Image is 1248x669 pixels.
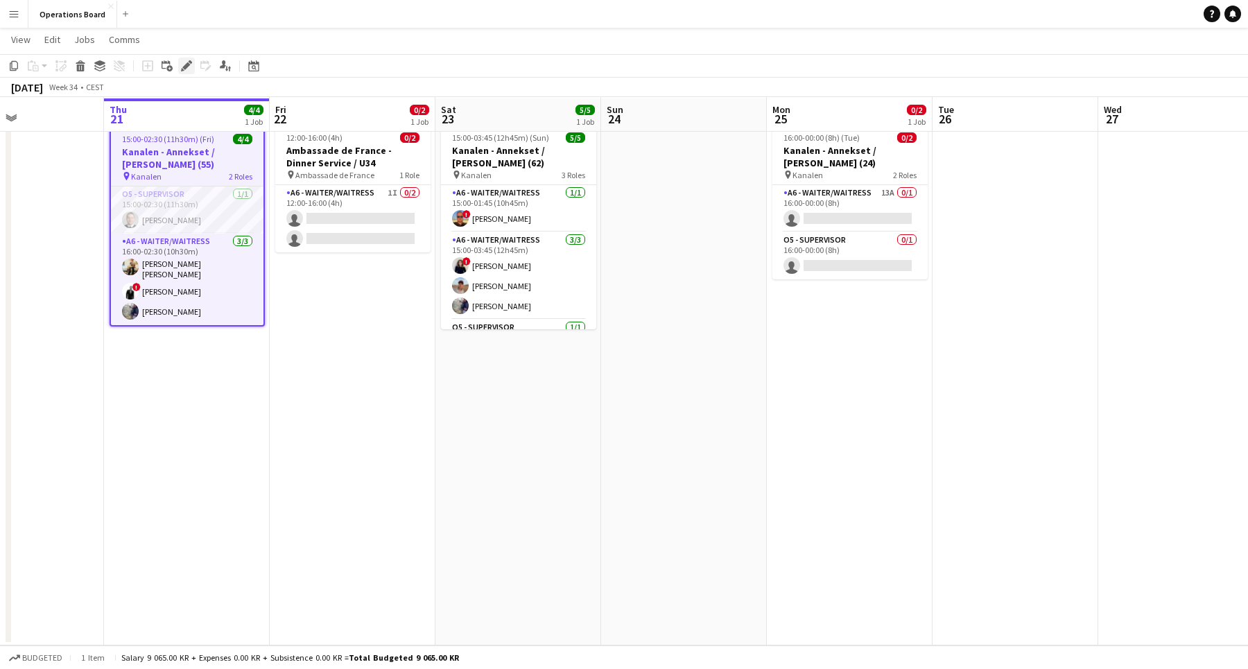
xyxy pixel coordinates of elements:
span: 2 Roles [229,171,252,182]
span: 26 [936,111,954,127]
span: ! [132,283,141,291]
div: 1 Job [245,116,263,127]
div: 1 Job [576,116,594,127]
h3: Kanalen - Annekset / [PERSON_NAME] (62) [441,144,596,169]
span: 12:00-16:00 (4h) [286,132,343,143]
span: 25 [770,111,790,127]
span: 24 [605,111,623,127]
app-job-card: 15:00-02:30 (11h30m) (Fri)4/4Kanalen - Annekset / [PERSON_NAME] (55) Kanalen2 RolesO5 - SUPERVISO... [110,124,265,327]
span: Thu [110,103,127,116]
app-card-role: A6 - WAITER/WAITRESS3/316:00-02:30 (10h30m)[PERSON_NAME] [PERSON_NAME] [PERSON_NAME]![PERSON_NAME... [111,234,263,325]
span: 3 Roles [562,170,585,180]
app-job-card: 12:00-16:00 (4h)0/2Ambassade de France - Dinner Service / U34 Ambassade de France1 RoleA6 - WAITE... [275,124,431,252]
div: 1 Job [410,116,428,127]
app-card-role: O5 - SUPERVISOR1/115:00-02:30 (11h30m)[PERSON_NAME] [111,186,263,234]
h3: Kanalen - Annekset / [PERSON_NAME] (55) [111,146,263,171]
app-card-role: O5 - SUPERVISOR0/116:00-00:00 (8h) [772,232,928,279]
span: 4/4 [233,134,252,144]
span: 15:00-02:30 (11h30m) (Fri) [122,134,214,144]
span: Total Budgeted 9 065.00 KR [349,652,459,663]
span: 5/5 [575,105,595,115]
app-card-role: A6 - WAITER/WAITRESS13A0/116:00-00:00 (8h) [772,185,928,232]
div: CEST [86,82,104,92]
span: Budgeted [22,653,62,663]
span: Mon [772,103,790,116]
span: 1 Role [399,170,419,180]
span: Kanalen [792,170,823,180]
span: Jobs [74,33,95,46]
span: 27 [1102,111,1122,127]
span: 23 [439,111,456,127]
span: Sun [607,103,623,116]
a: Jobs [69,31,101,49]
app-card-role: A6 - WAITER/WAITRESS3/315:00-03:45 (12h45m)![PERSON_NAME][PERSON_NAME][PERSON_NAME] [441,232,596,320]
a: Edit [39,31,66,49]
span: View [11,33,31,46]
div: Salary 9 065.00 KR + Expenses 0.00 KR + Subsistence 0.00 KR = [121,652,459,663]
button: Operations Board [28,1,117,28]
span: Comms [109,33,140,46]
span: Week 34 [46,82,80,92]
span: Kanalen [131,171,162,182]
span: 0/2 [400,132,419,143]
span: 16:00-00:00 (8h) (Tue) [783,132,860,143]
app-card-role: O5 - SUPERVISOR1/1 [441,320,596,367]
span: Fri [275,103,286,116]
span: 5/5 [566,132,585,143]
div: [DATE] [11,80,43,94]
span: Ambassade de France [295,170,374,180]
h3: Ambassade de France - Dinner Service / U34 [275,144,431,169]
span: 1 item [76,652,110,663]
span: 0/2 [897,132,917,143]
app-card-role: A6 - WAITER/WAITRESS1I0/212:00-16:00 (4h) [275,185,431,252]
app-job-card: 15:00-03:45 (12h45m) (Sun)5/5Kanalen - Annekset / [PERSON_NAME] (62) Kanalen3 RolesA6 - WAITER/WA... [441,124,596,329]
span: 0/2 [907,105,926,115]
app-card-role: A6 - WAITER/WAITRESS1/115:00-01:45 (10h45m)![PERSON_NAME] [441,185,596,232]
span: Wed [1104,103,1122,116]
app-job-card: 16:00-00:00 (8h) (Tue)0/2Kanalen - Annekset / [PERSON_NAME] (24) Kanalen2 RolesA6 - WAITER/WAITRE... [772,124,928,279]
div: 1 Job [908,116,926,127]
span: Sat [441,103,456,116]
a: Comms [103,31,146,49]
span: Kanalen [461,170,492,180]
span: Tue [938,103,954,116]
span: ! [462,257,471,266]
h3: Kanalen - Annekset / [PERSON_NAME] (24) [772,144,928,169]
span: 0/2 [410,105,429,115]
span: Edit [44,33,60,46]
a: View [6,31,36,49]
span: 22 [273,111,286,127]
button: Budgeted [7,650,64,666]
span: 15:00-03:45 (12h45m) (Sun) [452,132,549,143]
span: 2 Roles [893,170,917,180]
span: 21 [107,111,127,127]
span: ! [462,210,471,218]
span: 4/4 [244,105,263,115]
